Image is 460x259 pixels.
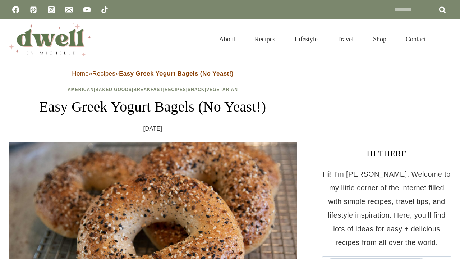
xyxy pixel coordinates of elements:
nav: Primary Navigation [210,27,436,52]
a: YouTube [80,3,94,17]
strong: Easy Greek Yogurt Bagels (No Yeast!) [119,70,234,77]
span: » » [72,70,234,77]
a: Baked Goods [95,87,132,92]
a: American [68,87,94,92]
a: Facebook [9,3,23,17]
a: Snack [188,87,205,92]
button: View Search Form [439,33,451,45]
p: Hi! I'm [PERSON_NAME]. Welcome to my little corner of the internet filled with simple recipes, tr... [322,167,451,249]
a: Breakfast [133,87,163,92]
span: | | | | | [68,87,238,92]
h1: Easy Greek Yogurt Bagels (No Yeast!) [9,96,297,118]
a: Contact [396,27,436,52]
a: Recipes [165,87,186,92]
a: Instagram [44,3,59,17]
a: Shop [363,27,396,52]
h3: HI THERE [322,147,451,160]
a: Pinterest [26,3,41,17]
a: Recipes [92,70,115,77]
a: About [210,27,245,52]
a: Recipes [245,27,285,52]
a: Lifestyle [285,27,327,52]
a: Email [62,3,76,17]
time: [DATE] [143,123,162,134]
a: Vegetarian [206,87,238,92]
a: TikTok [97,3,112,17]
img: DWELL by michelle [9,23,91,56]
a: Travel [327,27,363,52]
a: Home [72,70,89,77]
